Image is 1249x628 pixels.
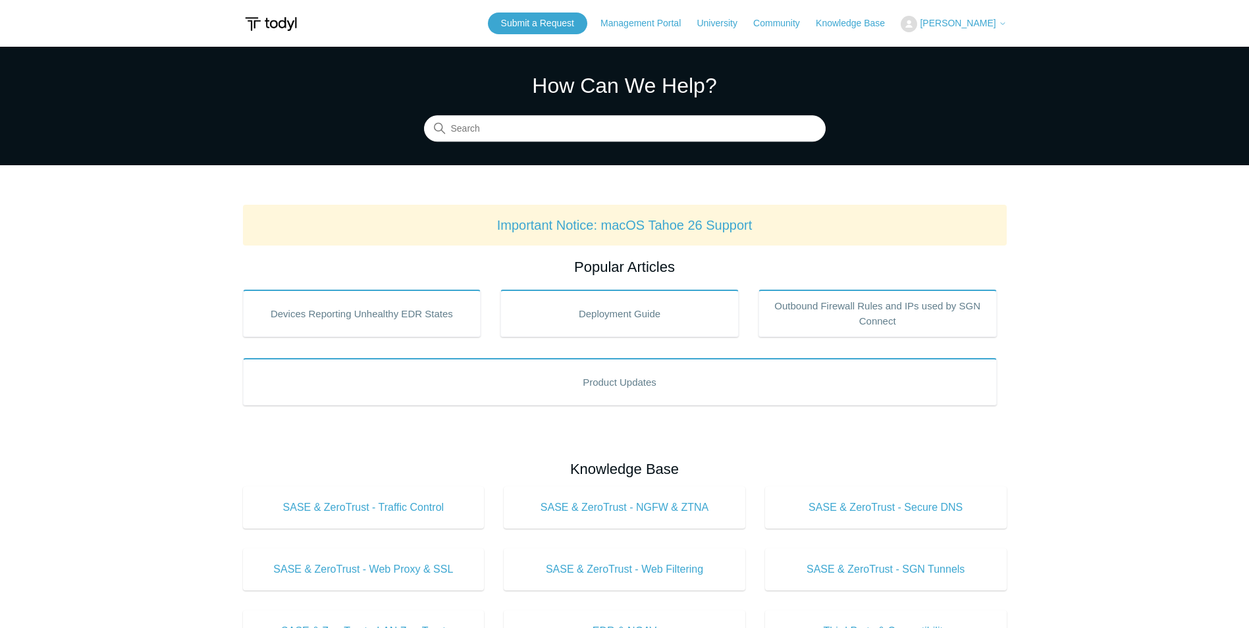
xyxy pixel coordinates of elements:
span: SASE & ZeroTrust - NGFW & ZTNA [523,500,726,515]
a: SASE & ZeroTrust - Web Proxy & SSL [243,548,485,590]
a: Deployment Guide [500,290,739,337]
span: SASE & ZeroTrust - Web Proxy & SSL [263,562,465,577]
a: Product Updates [243,358,997,406]
input: Search [424,116,826,142]
span: SASE & ZeroTrust - Secure DNS [785,500,987,515]
span: [PERSON_NAME] [920,18,996,28]
span: SASE & ZeroTrust - SGN Tunnels [785,562,987,577]
a: Submit a Request [488,13,587,34]
a: SASE & ZeroTrust - SGN Tunnels [765,548,1007,590]
span: SASE & ZeroTrust - Web Filtering [523,562,726,577]
a: SASE & ZeroTrust - Secure DNS [765,486,1007,529]
a: Management Portal [600,16,694,30]
h2: Popular Articles [243,256,1007,278]
h2: Knowledge Base [243,458,1007,480]
img: Todyl Support Center Help Center home page [243,12,299,36]
a: SASE & ZeroTrust - Web Filtering [504,548,745,590]
button: [PERSON_NAME] [901,16,1006,32]
a: SASE & ZeroTrust - Traffic Control [243,486,485,529]
a: Important Notice: macOS Tahoe 26 Support [497,218,753,232]
h1: How Can We Help? [424,70,826,101]
a: University [697,16,750,30]
span: SASE & ZeroTrust - Traffic Control [263,500,465,515]
a: Outbound Firewall Rules and IPs used by SGN Connect [758,290,997,337]
a: Knowledge Base [816,16,898,30]
a: SASE & ZeroTrust - NGFW & ZTNA [504,486,745,529]
a: Community [753,16,813,30]
a: Devices Reporting Unhealthy EDR States [243,290,481,337]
